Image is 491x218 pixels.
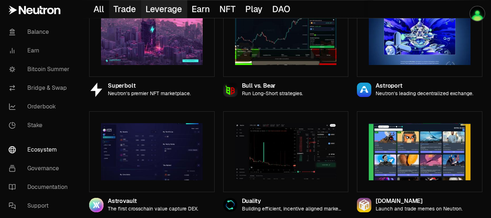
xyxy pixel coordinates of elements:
[235,8,337,65] img: Bull vs. Bear preview image
[108,198,198,204] div: Astrovault
[3,97,78,116] a: Orderbook
[376,83,473,89] div: Astroport
[109,0,141,18] button: Trade
[3,23,78,41] a: Balance
[101,123,203,180] img: Astrovault preview image
[3,140,78,159] a: Ecosystem
[376,206,463,212] p: Launch and trade memes on Neutron.
[3,178,78,196] a: Documentation
[89,0,109,18] button: All
[376,91,473,97] p: Neutron’s leading decentralized exchange.
[369,8,471,65] img: Astroport preview image
[141,0,187,18] button: Leverage
[3,41,78,60] a: Earn
[376,198,463,204] div: [DOMAIN_NAME]
[3,60,78,79] a: Bitcoin Summer
[3,159,78,178] a: Governance
[108,91,191,97] p: Neutron’s premier NFT marketplace.
[470,6,485,21] img: Kissbalu74
[215,0,241,18] button: NFT
[242,206,343,212] p: Building efficient, incentive aligned markets.
[242,198,343,204] div: Duality
[241,0,268,18] button: Play
[3,196,78,215] a: Support
[108,83,191,89] div: Superbolt
[3,116,78,135] a: Stake
[187,0,215,18] button: Earn
[369,123,471,180] img: NFA.zone preview image
[101,8,203,65] img: Superbolt preview image
[242,83,303,89] div: Bull vs. Bear
[242,91,303,97] p: Run Long-Short strategies.
[3,79,78,97] a: Bridge & Swap
[235,123,337,180] img: Duality preview image
[108,206,198,212] p: The first crosschain value capture DEX.
[268,0,295,18] button: DAO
